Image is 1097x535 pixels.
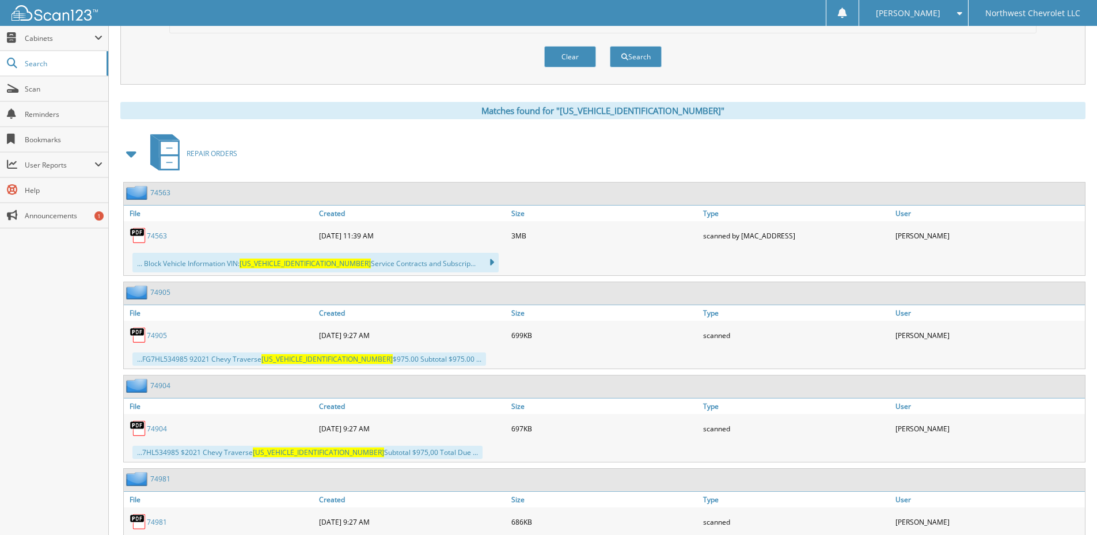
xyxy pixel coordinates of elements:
[508,224,701,247] div: 3MB
[316,305,508,321] a: Created
[147,517,167,527] a: 74981
[124,206,316,221] a: File
[985,10,1080,17] span: Northwest Chevrolet LLC
[25,160,94,170] span: User Reports
[25,33,94,43] span: Cabinets
[132,446,483,459] div: ...7HL534985 $2021 Chevy Traverse Subtotal $975,00 Total Due ...
[508,399,701,414] a: Size
[700,206,893,221] a: Type
[700,324,893,347] div: scanned
[508,305,701,321] a: Size
[700,510,893,533] div: scanned
[508,206,701,221] a: Size
[893,324,1085,347] div: [PERSON_NAME]
[508,492,701,507] a: Size
[893,417,1085,440] div: [PERSON_NAME]
[147,424,167,434] a: 74904
[150,474,170,484] a: 74981
[508,510,701,533] div: 686KB
[316,417,508,440] div: [DATE] 9:27 AM
[876,10,940,17] span: [PERSON_NAME]
[150,381,170,390] a: 74904
[132,352,486,366] div: ...FG7HL534985 92021 Chevy Traverse $975.00 Subtotal $975.00 ...
[253,447,384,457] span: [US_VEHICLE_IDENTIFICATION_NUMBER]
[143,131,237,176] a: REPAIR ORDERS
[126,285,150,299] img: folder2.png
[130,327,147,344] img: PDF.png
[150,188,170,198] a: 74563
[893,224,1085,247] div: [PERSON_NAME]
[94,211,104,221] div: 1
[25,59,101,69] span: Search
[147,231,167,241] a: 74563
[700,399,893,414] a: Type
[124,399,316,414] a: File
[1039,480,1097,535] iframe: Chat Widget
[316,399,508,414] a: Created
[25,185,103,195] span: Help
[544,46,596,67] button: Clear
[130,227,147,244] img: PDF.png
[316,492,508,507] a: Created
[700,417,893,440] div: scanned
[700,224,893,247] div: scanned by [MAC_ADDRESS]
[316,510,508,533] div: [DATE] 9:27 AM
[130,513,147,530] img: PDF.png
[126,185,150,200] img: folder2.png
[240,259,371,268] span: [US_VEHICLE_IDENTIFICATION_NUMBER]
[12,5,98,21] img: scan123-logo-white.svg
[893,510,1085,533] div: [PERSON_NAME]
[508,417,701,440] div: 697KB
[316,324,508,347] div: [DATE] 9:27 AM
[25,109,103,119] span: Reminders
[126,378,150,393] img: folder2.png
[893,399,1085,414] a: User
[261,354,393,364] span: [US_VEHICLE_IDENTIFICATION_NUMBER]
[25,84,103,94] span: Scan
[316,224,508,247] div: [DATE] 11:39 AM
[132,253,499,272] div: ... Block Vehicle Information VIN: Service Contracts and Subscrip...
[126,472,150,486] img: folder2.png
[25,211,103,221] span: Announcements
[147,331,167,340] a: 74905
[700,492,893,507] a: Type
[130,420,147,437] img: PDF.png
[150,287,170,297] a: 74905
[187,149,237,158] span: REPAIR ORDERS
[700,305,893,321] a: Type
[25,135,103,145] span: Bookmarks
[316,206,508,221] a: Created
[124,492,316,507] a: File
[120,102,1085,119] div: Matches found for "[US_VEHICLE_IDENTIFICATION_NUMBER]"
[893,206,1085,221] a: User
[610,46,662,67] button: Search
[124,305,316,321] a: File
[893,492,1085,507] a: User
[508,324,701,347] div: 699KB
[893,305,1085,321] a: User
